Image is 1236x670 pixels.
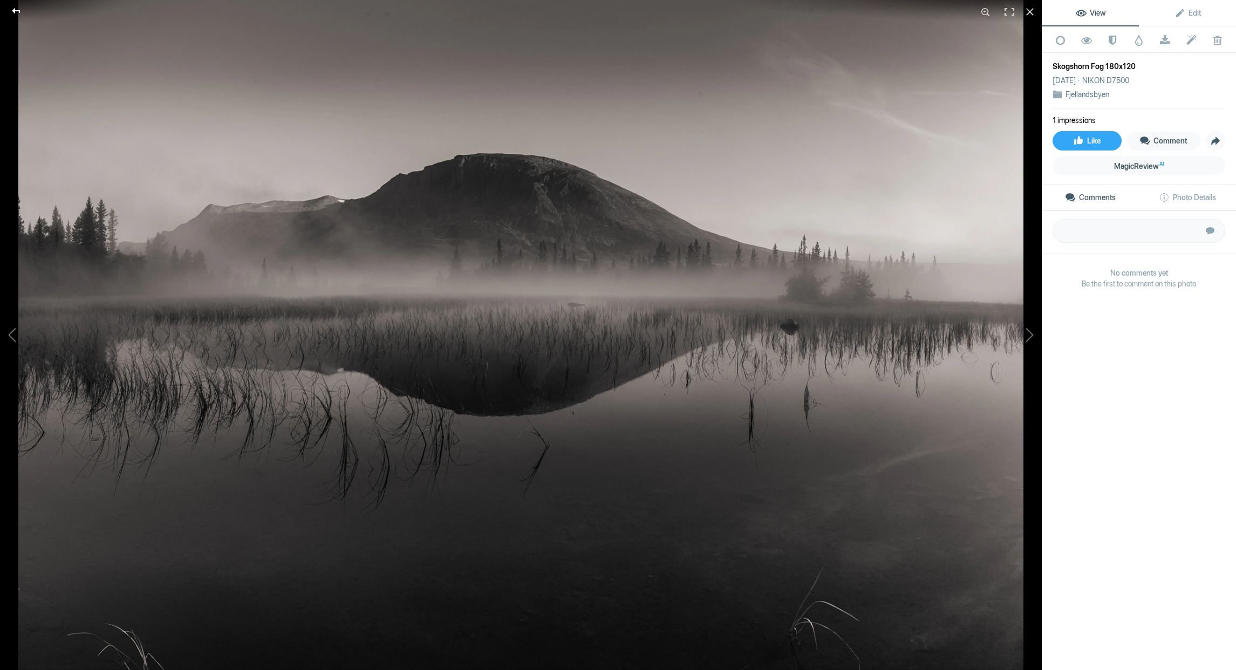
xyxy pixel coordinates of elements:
span: Share [1206,132,1225,150]
span: Comment [1139,136,1187,145]
li: 1 impressions [1053,115,1096,126]
span: Comments [1065,193,1116,202]
a: Comments [1042,184,1139,210]
a: Photo Details [1139,184,1236,210]
a: Like [1053,131,1122,151]
button: Next (arrow right) [961,214,1042,455]
span: View [1076,9,1105,17]
b: No comments yet [1053,268,1225,278]
div: [DATE] [1053,75,1082,86]
a: MagicReviewAI [1053,156,1225,175]
a: Fjellandsbyen [1066,90,1109,99]
div: NIKON D7500 [1082,75,1129,86]
span: Edit [1174,9,1201,17]
span: Be the first to comment on this photo [1053,278,1225,289]
a: Comment [1127,131,1201,151]
sup: AI [1159,159,1164,169]
span: Photo Details [1159,193,1216,202]
span: Like [1073,136,1101,145]
span: MagicReview [1114,162,1164,170]
button: Submit [1198,219,1222,243]
div: Skogshorn Fog 180x120 [1053,61,1225,72]
a: Share [1206,131,1225,151]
